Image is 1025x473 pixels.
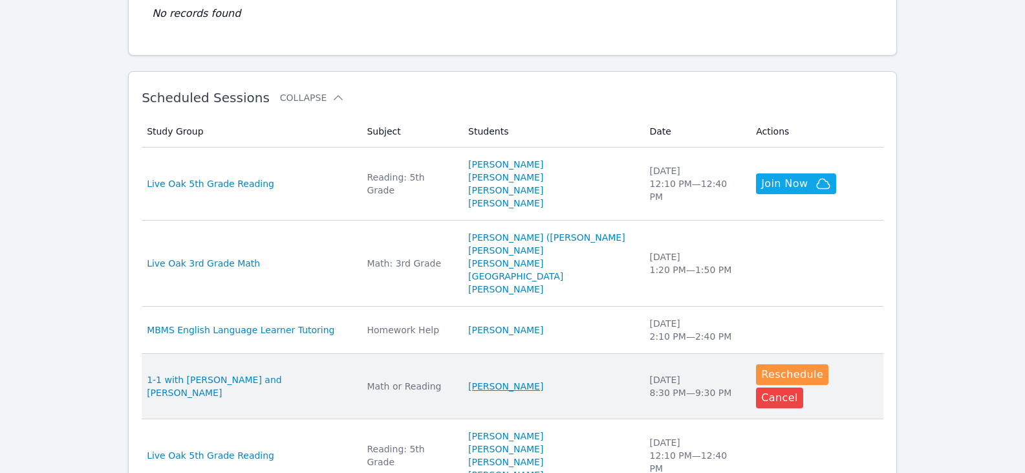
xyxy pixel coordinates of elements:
[649,250,740,276] div: [DATE] 1:20 PM — 1:50 PM
[460,116,642,148] th: Students
[147,177,274,190] a: Live Oak 5th Grade Reading
[468,244,543,257] a: [PERSON_NAME]
[367,443,453,468] div: Reading: 5th Grade
[468,456,543,468] a: [PERSON_NAME]
[756,173,836,194] button: Join Now
[142,307,883,354] tr: MBMS English Language Learner TutoringHomework Help[PERSON_NAME][DATE]2:10 PM—2:40 PM
[367,324,453,336] div: Homework Help
[142,90,270,105] span: Scheduled Sessions
[468,283,543,296] a: [PERSON_NAME]
[756,388,803,408] button: Cancel
[748,116,883,148] th: Actions
[280,91,345,104] button: Collapse
[468,171,543,184] a: [PERSON_NAME]
[649,317,740,343] div: [DATE] 2:10 PM — 2:40 PM
[147,373,351,399] a: 1-1 with [PERSON_NAME] and [PERSON_NAME]
[147,449,274,462] a: Live Oak 5th Grade Reading
[367,380,453,393] div: Math or Reading
[367,257,453,270] div: Math: 3rd Grade
[142,221,883,307] tr: Live Oak 3rd Grade MathMath: 3rd Grade[PERSON_NAME] ([PERSON_NAME][PERSON_NAME][PERSON_NAME][GEOG...
[761,176,808,192] span: Join Now
[642,116,748,148] th: Date
[359,116,460,148] th: Subject
[468,184,543,197] a: [PERSON_NAME]
[142,148,883,221] tr: Live Oak 5th Grade ReadingReading: 5th Grade[PERSON_NAME][PERSON_NAME][PERSON_NAME][PERSON_NAME][...
[147,257,260,270] a: Live Oak 3rd Grade Math
[468,443,543,456] a: [PERSON_NAME]
[147,324,334,336] a: MBMS English Language Learner Tutoring
[468,380,543,393] a: [PERSON_NAME]
[468,158,543,171] a: [PERSON_NAME]
[367,171,453,197] div: Reading: 5th Grade
[468,430,543,443] a: [PERSON_NAME]
[142,354,883,419] tr: 1-1 with [PERSON_NAME] and [PERSON_NAME]Math or Reading[PERSON_NAME][DATE]8:30 PM—9:30 PMReschedu...
[756,364,828,385] button: Reschedule
[468,324,543,336] a: [PERSON_NAME]
[468,231,625,244] a: [PERSON_NAME] ([PERSON_NAME]
[468,197,543,210] a: [PERSON_NAME]
[649,373,740,399] div: [DATE] 8:30 PM — 9:30 PM
[468,257,634,283] a: [PERSON_NAME][GEOGRAPHIC_DATA]
[649,164,740,203] div: [DATE] 12:10 PM — 12:40 PM
[142,116,359,148] th: Study Group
